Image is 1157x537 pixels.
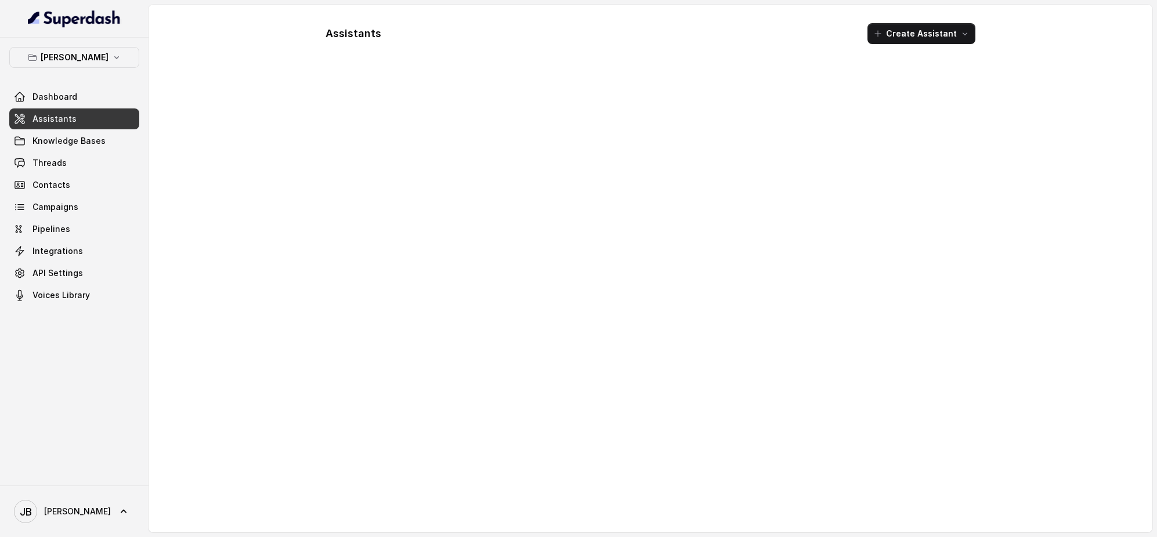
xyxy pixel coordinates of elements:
[326,24,381,43] h1: Assistants
[41,50,109,64] p: [PERSON_NAME]
[9,86,139,107] a: Dashboard
[9,47,139,68] button: [PERSON_NAME]
[9,219,139,240] a: Pipelines
[9,108,139,129] a: Assistants
[44,506,111,517] span: [PERSON_NAME]
[9,263,139,284] a: API Settings
[32,223,70,235] span: Pipelines
[9,153,139,173] a: Threads
[9,130,139,151] a: Knowledge Bases
[32,267,83,279] span: API Settings
[32,157,67,169] span: Threads
[20,506,32,518] text: JB
[9,495,139,528] a: [PERSON_NAME]
[32,289,90,301] span: Voices Library
[32,179,70,191] span: Contacts
[28,9,121,28] img: light.svg
[32,91,77,103] span: Dashboard
[32,245,83,257] span: Integrations
[867,23,975,44] button: Create Assistant
[9,197,139,217] a: Campaigns
[32,113,77,125] span: Assistants
[32,135,106,147] span: Knowledge Bases
[32,201,78,213] span: Campaigns
[9,241,139,262] a: Integrations
[9,285,139,306] a: Voices Library
[9,175,139,195] a: Contacts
